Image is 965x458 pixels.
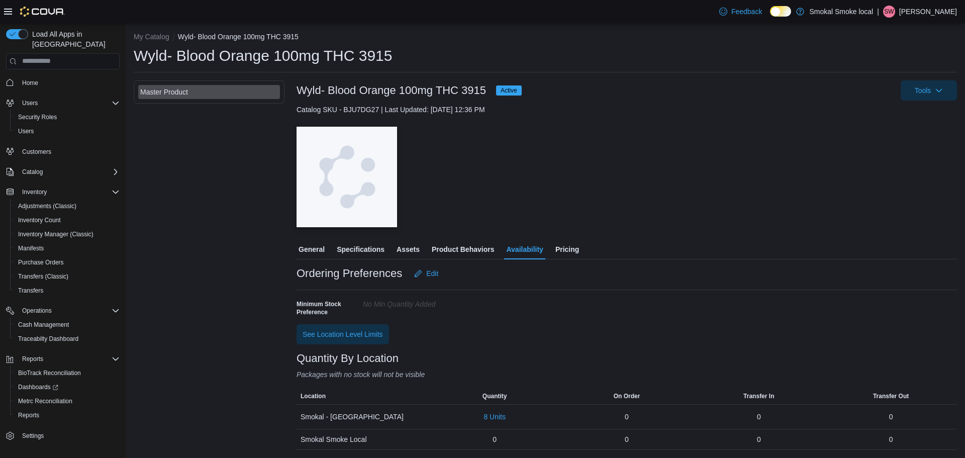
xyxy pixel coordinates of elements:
[506,239,543,259] span: Availability
[301,411,404,423] span: Smokal - [GEOGRAPHIC_DATA]
[14,367,85,379] a: BioTrack Reconciliation
[10,408,124,422] button: Reports
[496,85,522,96] span: Active
[10,318,124,332] button: Cash Management
[22,79,38,87] span: Home
[555,239,579,259] span: Pricing
[14,228,98,240] a: Inventory Manager (Classic)
[18,166,120,178] span: Catalog
[18,430,48,442] a: Settings
[18,258,64,266] span: Purchase Orders
[625,412,629,422] div: 0
[2,304,124,318] button: Operations
[10,284,124,298] button: Transfers
[410,263,442,284] button: Edit
[299,239,325,259] span: General
[14,270,120,283] span: Transfers (Classic)
[297,127,397,227] img: Image for Cova Placeholder
[18,230,93,238] span: Inventory Manager (Classic)
[22,432,44,440] span: Settings
[28,29,120,49] span: Load All Apps in [GEOGRAPHIC_DATA]
[20,7,65,17] img: Cova
[2,185,124,199] button: Inventory
[297,300,359,316] span: Minimum Stock Preference
[10,394,124,408] button: Metrc Reconciliation
[18,145,120,158] span: Customers
[363,296,498,308] div: No min Quantity added
[625,434,629,444] div: 0
[18,97,120,109] span: Users
[493,434,497,444] div: 0
[14,395,76,407] a: Metrc Reconciliation
[14,214,120,226] span: Inventory Count
[14,319,120,331] span: Cash Management
[10,110,124,124] button: Security Roles
[337,239,384,259] span: Specifications
[14,214,65,226] a: Inventory Count
[889,412,893,422] div: 0
[14,111,61,123] a: Security Roles
[301,433,367,445] span: Smokal Smoke Local
[14,200,80,212] a: Adjustments (Classic)
[397,239,420,259] span: Assets
[2,144,124,159] button: Customers
[14,409,120,421] span: Reports
[809,6,873,18] p: Smokal Smoke local
[10,366,124,380] button: BioTrack Reconciliation
[140,87,278,97] div: Master Product
[731,7,762,17] span: Feedback
[297,369,957,381] div: Packages with no stock will not be visible
[297,324,389,344] button: See Location Level Limits
[14,319,73,331] a: Cash Management
[14,256,68,268] a: Purchase Orders
[757,434,761,444] div: 0
[22,355,43,363] span: Reports
[883,6,895,18] div: Scott Watson
[915,85,931,96] span: Tools
[901,80,957,101] button: Tools
[18,97,42,109] button: Users
[18,146,55,158] a: Customers
[18,186,120,198] span: Inventory
[303,329,383,339] span: See Location Level Limits
[14,285,47,297] a: Transfers
[14,228,120,240] span: Inventory Manager (Classic)
[18,287,43,295] span: Transfers
[18,353,47,365] button: Reports
[134,32,957,44] nav: An example of EuiBreadcrumbs
[14,125,120,137] span: Users
[14,381,62,393] a: Dashboards
[715,2,766,22] a: Feedback
[14,111,120,123] span: Security Roles
[18,166,47,178] button: Catalog
[18,113,57,121] span: Security Roles
[14,367,120,379] span: BioTrack Reconciliation
[18,383,58,391] span: Dashboards
[757,412,761,422] div: 0
[14,242,120,254] span: Manifests
[873,392,909,400] span: Transfer Out
[426,268,438,279] span: Edit
[10,227,124,241] button: Inventory Manager (Classic)
[14,333,82,345] a: Traceabilty Dashboard
[10,199,124,213] button: Adjustments (Classic)
[18,411,39,419] span: Reports
[2,352,124,366] button: Reports
[297,267,402,280] h3: Ordering Preferences
[2,165,124,179] button: Catalog
[14,395,120,407] span: Metrc Reconciliation
[501,86,517,95] span: Active
[134,46,392,66] h1: Wyld- Blood Orange 100mg THC 3915
[301,392,326,400] span: Location
[18,216,61,224] span: Inventory Count
[22,188,47,196] span: Inventory
[743,392,774,400] span: Transfer In
[18,127,34,135] span: Users
[14,256,120,268] span: Purchase Orders
[18,321,69,329] span: Cash Management
[10,241,124,255] button: Manifests
[297,352,399,364] h3: Quantity By Location
[18,353,120,365] span: Reports
[14,409,43,421] a: Reports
